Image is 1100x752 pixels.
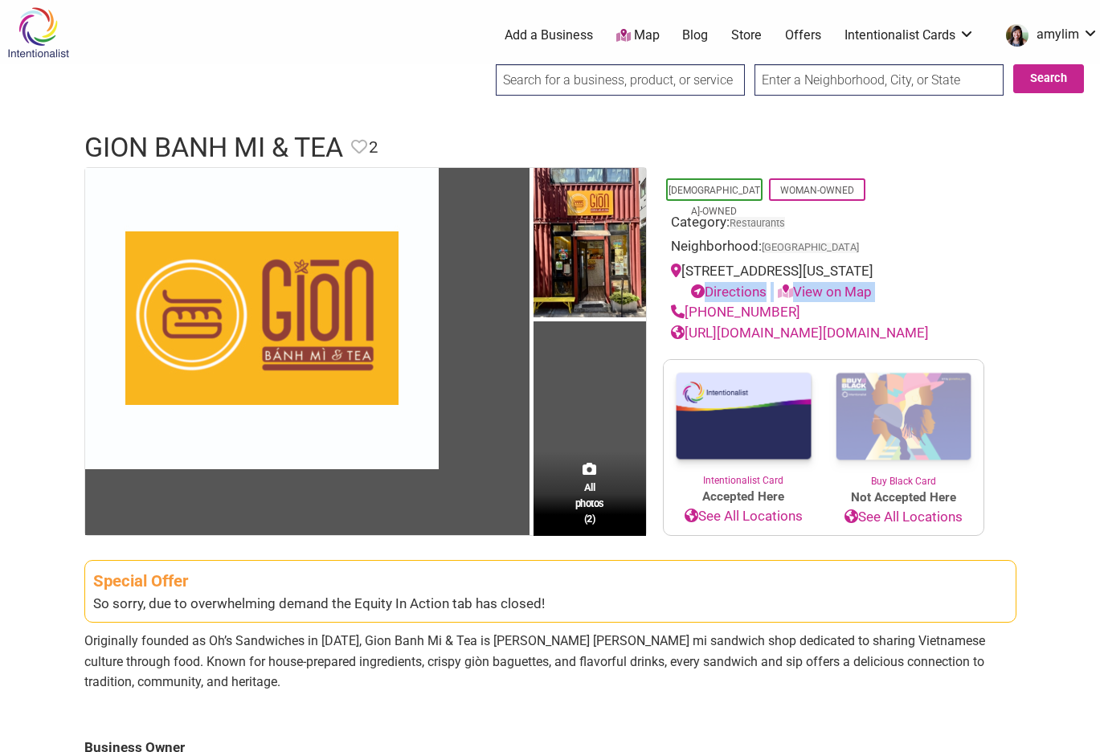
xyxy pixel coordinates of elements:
div: [STREET_ADDRESS][US_STATE] [671,261,976,302]
a: See All Locations [824,507,983,528]
a: [DEMOGRAPHIC_DATA]-Owned [669,185,760,217]
div: Special Offer [93,569,1008,594]
span: [GEOGRAPHIC_DATA] [762,243,859,253]
button: Search [1013,64,1084,93]
a: Restaurants [730,217,785,229]
p: Originally founded as Oh’s Sandwiches in [DATE], Gion Banh Mi & Tea is [PERSON_NAME] [PERSON_NAME... [84,631,1016,693]
a: Map [616,27,660,45]
a: amylim [998,21,1098,50]
span: Accepted Here [664,488,824,506]
a: Buy Black Card [824,360,983,488]
span: Not Accepted Here [824,488,983,507]
a: Directions [691,284,767,300]
div: Neighborhood: [671,236,976,261]
a: Store [731,27,762,44]
a: Intentionalist Cards [844,27,975,44]
a: Add a Business [505,27,593,44]
span: All photos (2) [575,480,604,525]
div: Category: [671,212,976,237]
a: Offers [785,27,821,44]
img: Intentionalist Card [664,360,824,473]
a: Blog [682,27,708,44]
span: 2 [369,135,378,160]
a: [PHONE_NUMBER] [671,304,800,320]
input: Search for a business, product, or service [496,64,745,96]
i: Favorite [351,139,367,155]
a: Intentionalist Card [664,360,824,488]
a: [URL][DOMAIN_NAME][DOMAIN_NAME] [671,325,929,341]
img: Gion Banh Mi & Tea [534,168,646,321]
img: Buy Black Card [824,360,983,474]
h1: Gion Banh Mi & Tea [84,129,343,167]
a: See All Locations [664,506,824,527]
div: So sorry, due to overwhelming demand the Equity In Action tab has closed! [93,594,1008,615]
a: View on Map [778,284,872,300]
input: Enter a Neighborhood, City, or State [754,64,1004,96]
a: Woman-Owned [780,185,854,196]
